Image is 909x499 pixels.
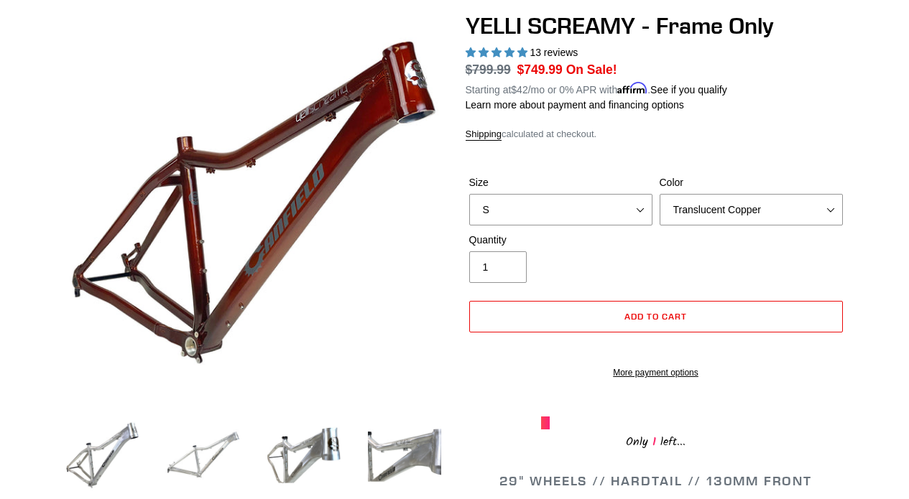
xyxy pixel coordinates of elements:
span: 13 reviews [530,47,578,58]
a: Learn more about payment and financing options [466,99,684,111]
label: Color [660,175,843,190]
a: More payment options [469,366,843,379]
s: $799.99 [466,62,511,77]
span: 29" WHEELS // HARDTAIL // 130MM FRONT [499,472,812,489]
span: $749.99 [517,62,563,77]
button: Add to cart [469,301,843,332]
div: Only left... [541,429,771,452]
label: Size [469,175,652,190]
span: 5.00 stars [466,47,530,58]
label: Quantity [469,233,652,248]
a: See if you qualify - Learn more about Affirm Financing (opens in modal) [650,84,727,95]
img: Load image into Gallery viewer, YELLI SCREAMY - Frame Only [63,416,142,495]
p: Starting at /mo or 0% APR with . [466,79,727,98]
img: Load image into Gallery viewer, YELLI SCREAMY - Frame Only [164,416,243,495]
h1: YELLI SCREAMY - Frame Only [466,12,846,39]
span: Affirm [617,82,647,94]
span: Add to cart [624,311,687,322]
div: calculated at checkout. [466,127,846,141]
img: Load image into Gallery viewer, YELLI SCREAMY - Frame Only [264,416,343,495]
img: Load image into Gallery viewer, YELLI SCREAMY - Frame Only [365,416,444,495]
a: Shipping [466,129,502,141]
span: $42 [511,84,527,95]
span: 1 [648,433,660,451]
span: On Sale! [566,60,617,79]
